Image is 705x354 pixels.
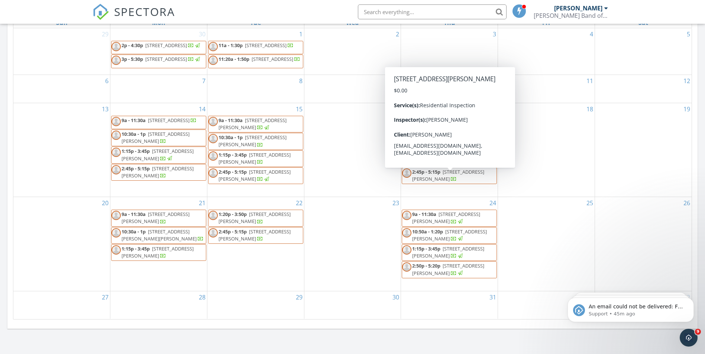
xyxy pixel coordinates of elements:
[412,211,436,217] span: 9a - 11:30a
[219,56,300,62] a: 11:20a - 1:50p [STREET_ADDRESS]
[498,75,595,103] td: Go to July 11, 2025
[122,148,194,161] span: [STREET_ADDRESS][PERSON_NAME]
[148,117,190,124] span: [STREET_ADDRESS]
[12,243,17,249] button: Upload attachment
[145,42,187,49] span: [STREET_ADDRESS]
[219,117,287,131] a: 9a - 11:30a [STREET_ADDRESS][PERSON_NAME]
[122,131,190,144] span: [STREET_ADDRESS][PERSON_NAME]
[122,42,201,49] a: 2p - 4:30p [STREET_ADDRESS]
[412,228,487,242] span: [STREET_ADDRESS][PERSON_NAME]
[197,28,207,40] a: Go to June 30, 2025
[402,133,497,150] a: 10:30a - 1p [STREET_ADDRESS][PERSON_NAME]
[412,151,440,158] span: 1:15p - 3:45p
[12,213,45,218] div: Kiri • 17m ago
[100,291,110,303] a: Go to July 27, 2025
[412,211,480,224] a: 9a - 11:30a [STREET_ADDRESS][PERSON_NAME]
[6,227,142,240] textarea: Message…
[488,75,498,87] a: Go to July 10, 2025
[498,197,595,291] td: Go to July 25, 2025
[122,165,150,172] span: 2:45p - 5:15p
[401,28,498,75] td: Go to July 3, 2025
[13,28,110,75] td: Go to June 29, 2025
[358,4,507,19] input: Search everything...
[402,261,497,278] a: 2:50p - 5:20p [STREET_ADDRESS][PERSON_NAME]
[111,148,121,157] img: default-user-f0147aede5fd5fa78ca7ade42f37bd4542148d508eef1c3d3ea960f66861d68b.jpg
[100,103,110,115] a: Go to July 13, 2025
[5,3,19,17] button: go back
[36,9,51,17] p: Active
[412,117,487,131] a: 9:10a - 11:40a [STREET_ADDRESS][PERSON_NAME]
[122,131,146,137] span: 10:30a - 1p
[13,75,110,103] td: Go to July 6, 2025
[412,151,484,165] span: [STREET_ADDRESS][PERSON_NAME]
[111,164,206,181] a: 2:45p - 5:15p [STREET_ADDRESS][PERSON_NAME]
[294,103,304,115] a: Go to July 15, 2025
[39,141,46,148] img: Profile image for Kiri
[498,291,595,319] td: Go to August 1, 2025
[111,210,206,226] a: 9a - 11:30a [STREET_ADDRESS][PERSON_NAME]
[207,75,304,103] td: Go to July 8, 2025
[208,133,303,150] a: 10:30a - 1p [STREET_ADDRESS][PERSON_NAME]
[401,75,498,103] td: Go to July 10, 2025
[219,211,247,217] span: 1:20p - 3:50p
[304,28,401,75] td: Go to July 2, 2025
[304,103,401,197] td: Go to July 16, 2025
[401,197,498,291] td: Go to July 24, 2025
[36,4,46,9] h1: Kiri
[488,291,498,303] a: Go to July 31, 2025
[412,168,484,182] a: 2:45p - 5:15p [STREET_ADDRESS][PERSON_NAME]
[13,197,110,291] td: Go to July 20, 2025
[412,168,484,182] span: [STREET_ADDRESS][PERSON_NAME]
[6,47,143,94] div: Support says…
[122,56,143,62] span: 3p - 5:30p
[682,103,692,115] a: Go to July 19, 2025
[554,4,602,12] div: [PERSON_NAME]
[111,165,121,174] img: default-user-f0147aede5fd5fa78ca7ade42f37bd4542148d508eef1c3d3ea960f66861d68b.jpg
[585,103,595,115] a: Go to July 18, 2025
[391,197,401,209] a: Go to July 23, 2025
[491,28,498,40] a: Go to July 3, 2025
[401,103,498,197] td: Go to July 17, 2025
[122,245,194,259] a: 1:15p - 3:45p [STREET_ADDRESS][PERSON_NAME]
[110,75,207,103] td: Go to July 7, 2025
[595,75,692,103] td: Go to July 12, 2025
[6,94,143,118] div: Jason says…
[412,211,480,224] span: [STREET_ADDRESS][PERSON_NAME]
[412,262,484,276] a: 2:50p - 5:20p [STREET_ADDRESS][PERSON_NAME]
[6,157,87,173] div: Hi there, [PERSON_NAME]!
[219,42,294,49] a: 11a - 1:30p [STREET_ADDRESS]
[219,211,291,224] span: [STREET_ADDRESS][PERSON_NAME]
[391,291,401,303] a: Go to July 30, 2025
[402,262,411,272] img: default-user-f0147aede5fd5fa78ca7ade42f37bd4542148d508eef1c3d3ea960f66861d68b.jpg
[402,116,497,132] a: 9:10a - 11:40a [STREET_ADDRESS][PERSON_NAME]
[556,282,705,334] iframe: Intercom notifications message
[207,103,304,197] td: Go to July 15, 2025
[412,228,443,235] span: 10:50a - 1:20p
[12,62,97,69] a: Click here to view the email.
[111,41,206,54] a: 2p - 4:30p [STREET_ADDRESS]
[219,134,287,148] a: 10:30a - 1p [STREET_ADDRESS][PERSON_NAME]
[197,197,207,209] a: Go to July 21, 2025
[394,75,401,87] a: Go to July 9, 2025
[122,42,143,49] span: 2p - 4:30p
[93,4,109,20] img: The Best Home Inspection Software - Spectora
[21,4,33,16] img: Profile image for Kiri
[219,134,287,148] span: [STREET_ADDRESS][PERSON_NAME]
[402,245,411,255] img: default-user-f0147aede5fd5fa78ca7ade42f37bd4542148d508eef1c3d3ea960f66861d68b.jpg
[219,117,287,131] span: [STREET_ADDRESS][PERSON_NAME]
[219,117,243,124] span: 9a - 11:30a
[111,42,121,51] img: default-user-f0147aede5fd5fa78ca7ade42f37bd4542148d508eef1c3d3ea960f66861d68b.jpg
[110,103,207,197] td: Go to July 14, 2025
[47,118,143,134] div: the date of the service is [DATE]
[402,228,411,237] img: default-user-f0147aede5fd5fa78ca7ade42f37bd4542148d508eef1c3d3ea960f66861d68b.jpg
[685,28,692,40] a: Go to July 5, 2025
[111,227,206,244] a: 10:30a - 1p [STREET_ADDRESS][PERSON_NAME][PERSON_NAME]
[219,228,247,235] span: 2:45p - 5:15p
[207,197,304,291] td: Go to July 22, 2025
[219,228,291,242] a: 2:45p - 5:15p [STREET_ADDRESS][PERSON_NAME]
[122,245,194,259] span: [STREET_ADDRESS][PERSON_NAME]
[111,56,121,65] img: default-user-f0147aede5fd5fa78ca7ade42f37bd4542148d508eef1c3d3ea960f66861d68b.jpg
[412,117,487,131] span: [STREET_ADDRESS][PERSON_NAME]
[695,329,701,335] span: 9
